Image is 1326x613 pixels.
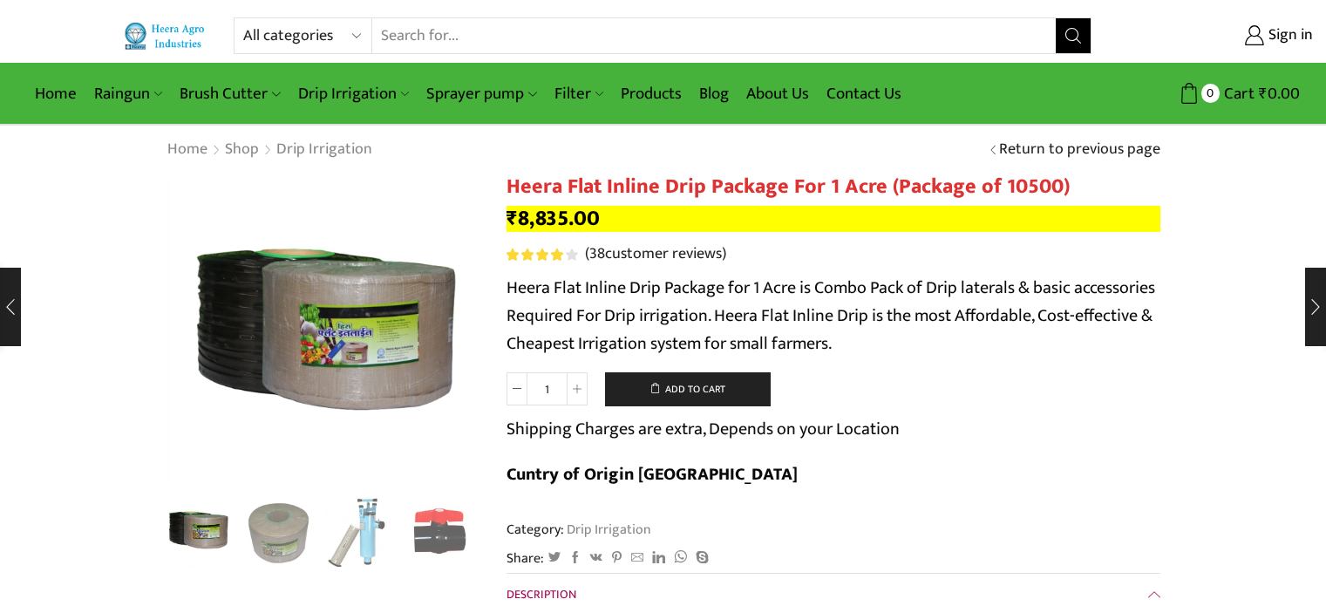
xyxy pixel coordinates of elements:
li: 4 / 10 [404,497,476,567]
a: Blog [690,73,738,114]
a: Home [26,73,85,114]
a: Sprayer pump [418,73,545,114]
b: Cuntry of Origin [GEOGRAPHIC_DATA] [507,460,798,489]
img: Flow Control Valve [404,497,476,569]
a: Return to previous page [999,139,1160,161]
img: Flat Inline Drip Package [242,497,315,569]
p: Shipping Charges are extra, Depends on your Location [507,415,900,443]
a: Raingun [85,73,171,114]
img: Flat Inline [167,174,480,488]
input: Product quantity [527,372,567,405]
input: Search for... [372,18,1057,53]
span: 38 [507,249,581,261]
a: About Us [738,73,818,114]
span: Sign in [1264,24,1313,47]
a: Drip Irrigation [289,73,418,114]
li: 2 / 10 [242,497,315,567]
button: Add to cart [605,372,771,407]
span: Share: [507,548,544,569]
a: Filter [546,73,612,114]
div: 1 / 10 [167,174,480,488]
span: 38 [589,241,605,267]
img: Flat Inline [162,494,235,567]
a: Brush Cutter [171,73,289,114]
h1: Heera Flat Inline Drip Package For 1 Acre (Package of 10500) [507,174,1160,200]
li: 1 / 10 [162,497,235,567]
span: Category: [507,520,651,540]
span: Rated out of 5 based on customer ratings [507,249,566,261]
span: Description [507,584,576,604]
a: 0 Cart ₹0.00 [1109,78,1300,110]
span: 0 [1201,84,1220,102]
a: Products [612,73,690,114]
a: Shop [224,139,260,161]
p: Heera Flat Inline Drip Package for 1 Acre is Combo Pack of Drip laterals & basic accessories Requ... [507,274,1160,358]
span: ₹ [1259,80,1268,107]
li: 3 / 10 [323,497,396,567]
a: Sign in [1118,20,1313,51]
span: ₹ [507,201,518,236]
bdi: 8,835.00 [507,201,600,236]
a: Drip Irrigation [275,139,373,161]
a: ball-vavle [404,497,476,569]
bdi: 0.00 [1259,80,1300,107]
a: Drip Package Flat Inline2 [242,497,315,569]
nav: Breadcrumb [167,139,373,161]
a: Home [167,139,208,161]
a: (38customer reviews) [585,243,726,266]
span: Cart [1220,82,1255,106]
a: Drip Irrigation [564,518,651,541]
img: Heera-super-clean-filter [323,497,396,569]
div: Rated 4.21 out of 5 [507,249,577,261]
button: Search button [1056,18,1091,53]
a: Contact Us [818,73,910,114]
